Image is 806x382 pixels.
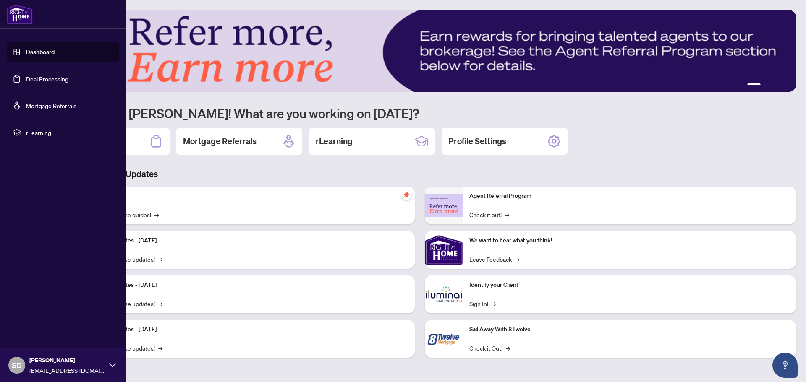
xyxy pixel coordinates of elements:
p: We want to hear what you think! [469,236,789,245]
p: Self-Help [88,192,408,201]
span: → [515,255,519,264]
span: SD [12,359,22,371]
img: Slide 0 [44,10,796,92]
img: Identify your Client [425,275,463,313]
span: → [158,343,162,353]
span: pushpin [401,190,411,200]
button: 5 [784,83,788,87]
p: Agent Referral Program [469,192,789,201]
a: Sign In!→ [469,299,496,308]
p: Platform Updates - [DATE] [88,325,408,334]
span: [PERSON_NAME] [29,356,105,365]
a: Deal Processing [26,75,68,83]
h1: Welcome back [PERSON_NAME]! What are you working on [DATE]? [44,105,796,121]
img: We want to hear what you think! [425,231,463,269]
span: [EMAIL_ADDRESS][DOMAIN_NAME] [29,366,105,375]
span: → [505,210,509,219]
span: → [158,299,162,308]
span: → [506,343,510,353]
p: Platform Updates - [DATE] [88,236,408,245]
button: 4 [777,83,781,87]
h2: Mortgage Referrals [183,135,257,147]
img: logo [7,4,33,24]
button: 3 [771,83,774,87]
h3: Brokerage & Industry Updates [44,168,796,180]
p: Identify your Client [469,281,789,290]
img: Agent Referral Program [425,194,463,217]
a: Dashboard [26,48,55,56]
img: Sail Away With 8Twelve [425,320,463,358]
a: Check it Out!→ [469,343,510,353]
span: → [158,255,162,264]
button: 1 [747,83,761,87]
button: Open asap [772,353,798,378]
span: rLearning [26,128,113,137]
a: Leave Feedback→ [469,255,519,264]
span: → [492,299,496,308]
span: → [154,210,159,219]
h2: rLearning [316,135,353,147]
a: Check it out!→ [469,210,509,219]
a: Mortgage Referrals [26,102,76,109]
h2: Profile Settings [448,135,506,147]
button: 2 [764,83,767,87]
p: Sail Away With 8Twelve [469,325,789,334]
p: Platform Updates - [DATE] [88,281,408,290]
